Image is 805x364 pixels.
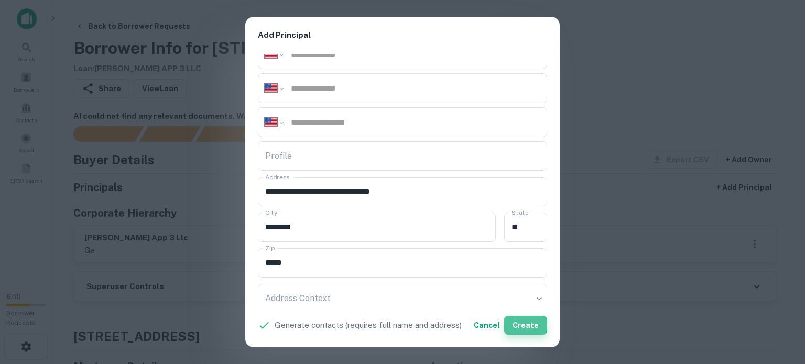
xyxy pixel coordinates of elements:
p: Generate contacts (requires full name and address) [275,319,462,332]
label: City [265,208,277,217]
h2: Add Principal [245,17,560,54]
label: Zip [265,244,275,252]
label: Address [265,172,289,181]
label: State [512,208,528,217]
button: Create [504,316,547,335]
button: Cancel [470,316,504,335]
iframe: Chat Widget [753,280,805,330]
div: ​ [258,284,547,313]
